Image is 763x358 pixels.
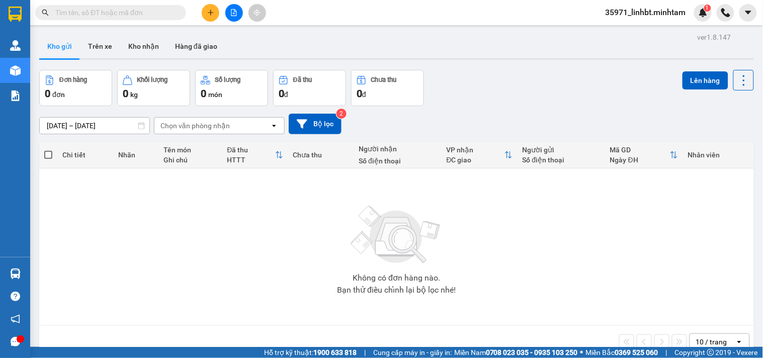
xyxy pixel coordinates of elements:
[279,87,284,100] span: 0
[80,34,120,58] button: Trên xe
[120,34,167,58] button: Kho nhận
[253,9,261,16] span: aim
[359,145,436,153] div: Người nhận
[707,349,714,356] span: copyright
[744,8,753,17] span: caret-down
[52,91,65,99] span: đơn
[704,5,711,12] sup: 1
[264,347,357,358] span: Hỗ trợ kỹ thuật:
[163,156,217,164] div: Ghi chú
[10,40,21,51] img: warehouse-icon
[40,118,149,134] input: Select a date range.
[202,4,219,22] button: plus
[337,286,456,294] div: Bạn thử điều chỉnh lại bộ lọc nhé!
[688,151,749,159] div: Nhân viên
[735,338,743,346] svg: open
[227,156,275,164] div: HTTT
[362,91,366,99] span: đ
[9,7,22,22] img: logo-vxr
[580,350,583,354] span: ⚪️
[11,314,20,324] span: notification
[167,34,225,58] button: Hàng đã giao
[62,151,108,159] div: Chi tiết
[353,274,440,282] div: Không có đơn hàng nào.
[42,9,49,16] span: search
[373,347,452,358] span: Cung cấp máy in - giấy in:
[698,32,731,43] div: ver 1.8.147
[195,70,268,106] button: Số lượng0món
[207,9,214,16] span: plus
[615,348,658,356] strong: 0369 525 060
[222,142,288,168] th: Toggle SortBy
[357,87,362,100] span: 0
[523,156,600,164] div: Số điện thoại
[683,71,728,89] button: Lên hàng
[610,156,670,164] div: Ngày ĐH
[721,8,730,17] img: phone-icon
[208,91,222,99] span: món
[117,70,190,106] button: Khối lượng0kg
[454,347,578,358] span: Miền Nam
[706,5,709,12] span: 1
[293,151,349,159] div: Chưa thu
[586,347,658,358] span: Miền Bắc
[10,65,21,76] img: warehouse-icon
[137,76,168,83] div: Khối lượng
[313,348,357,356] strong: 1900 633 818
[130,91,138,99] span: kg
[273,70,346,106] button: Đã thu0đ
[59,76,87,83] div: Đơn hàng
[447,146,504,154] div: VP nhận
[11,292,20,301] span: question-circle
[201,87,206,100] span: 0
[605,142,683,168] th: Toggle SortBy
[39,34,80,58] button: Kho gửi
[293,76,312,83] div: Đã thu
[371,76,397,83] div: Chưa thu
[610,146,670,154] div: Mã GD
[163,146,217,154] div: Tên món
[39,70,112,106] button: Đơn hàng0đơn
[248,4,266,22] button: aim
[225,4,243,22] button: file-add
[11,337,20,346] span: message
[447,156,504,164] div: ĐC giao
[598,6,694,19] span: 35971_linhbt.minhtam
[359,157,436,165] div: Số điện thoại
[123,87,128,100] span: 0
[364,347,366,358] span: |
[336,109,347,119] sup: 2
[486,348,578,356] strong: 0708 023 035 - 0935 103 250
[160,121,230,131] div: Chọn văn phòng nhận
[10,268,21,279] img: warehouse-icon
[442,142,518,168] th: Toggle SortBy
[289,114,342,134] button: Bộ lọc
[699,8,708,17] img: icon-new-feature
[270,122,278,130] svg: open
[696,337,727,347] div: 10 / trang
[739,4,757,22] button: caret-down
[666,347,667,358] span: |
[284,91,288,99] span: đ
[227,146,275,154] div: Đã thu
[351,70,424,106] button: Chưa thu0đ
[55,7,174,18] input: Tìm tên, số ĐT hoặc mã đơn
[45,87,50,100] span: 0
[10,91,21,101] img: solution-icon
[118,151,154,159] div: Nhãn
[346,200,447,270] img: svg+xml;base64,PHN2ZyBjbGFzcz0ibGlzdC1wbHVnX19zdmciIHhtbG5zPSJodHRwOi8vd3d3LnczLm9yZy8yMDAwL3N2Zy...
[215,76,241,83] div: Số lượng
[230,9,237,16] span: file-add
[523,146,600,154] div: Người gửi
